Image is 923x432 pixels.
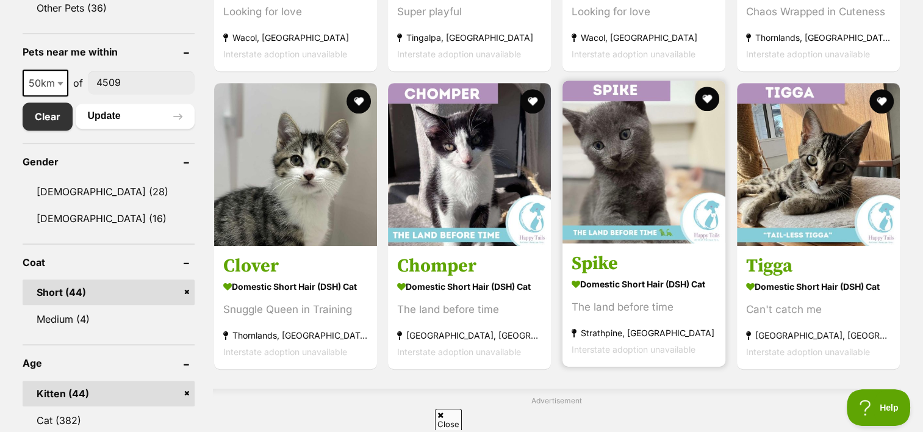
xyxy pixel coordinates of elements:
[223,278,368,295] strong: Domestic Short Hair (DSH) Cat
[23,381,195,406] a: Kitten (44)
[746,301,891,318] div: Can't catch me
[869,89,894,113] button: favourite
[746,327,891,344] strong: [GEOGRAPHIC_DATA], [GEOGRAPHIC_DATA]
[572,252,716,275] h3: Spike
[737,245,900,369] a: Tigga Domestic Short Hair (DSH) Cat Can't catch me [GEOGRAPHIC_DATA], [GEOGRAPHIC_DATA] Interstat...
[214,83,377,246] img: Clover - Domestic Short Hair (DSH) Cat
[572,325,716,341] strong: Strathpine, [GEOGRAPHIC_DATA]
[746,4,891,20] div: Chaos Wrapped in Cuteness
[397,347,521,357] span: Interstate adoption unavailable
[23,306,195,332] a: Medium (4)
[73,76,83,90] span: of
[23,103,73,131] a: Clear
[346,89,370,113] button: favourite
[397,301,542,318] div: The land before time
[695,87,719,111] button: favourite
[23,156,195,167] header: Gender
[397,29,542,46] strong: Tingalpa, [GEOGRAPHIC_DATA]
[572,4,716,20] div: Looking for love
[746,49,870,59] span: Interstate adoption unavailable
[746,347,870,357] span: Interstate adoption unavailable
[23,279,195,305] a: Short (44)
[223,254,368,278] h3: Clover
[223,29,368,46] strong: Wacol, [GEOGRAPHIC_DATA]
[214,245,377,369] a: Clover Domestic Short Hair (DSH) Cat Snuggle Queen in Training Thornlands, [GEOGRAPHIC_DATA] Inte...
[223,301,368,318] div: Snuggle Queen in Training
[397,4,542,20] div: Super playful
[572,344,695,355] span: Interstate adoption unavailable
[847,389,911,426] iframe: Help Scout Beacon - Open
[88,71,195,94] input: postcode
[223,4,368,20] div: Looking for love
[562,81,725,243] img: Spike - Domestic Short Hair (DSH) Cat
[572,29,716,46] strong: Wacol, [GEOGRAPHIC_DATA]
[397,327,542,344] strong: [GEOGRAPHIC_DATA], [GEOGRAPHIC_DATA]
[520,89,545,113] button: favourite
[572,299,716,315] div: The land before time
[562,243,725,367] a: Spike Domestic Short Hair (DSH) Cat The land before time Strathpine, [GEOGRAPHIC_DATA] Interstate...
[223,49,347,59] span: Interstate adoption unavailable
[746,254,891,278] h3: Tigga
[397,254,542,278] h3: Chomper
[223,327,368,344] strong: Thornlands, [GEOGRAPHIC_DATA]
[388,245,551,369] a: Chomper Domestic Short Hair (DSH) Cat The land before time [GEOGRAPHIC_DATA], [GEOGRAPHIC_DATA] I...
[388,83,551,246] img: Chomper - Domestic Short Hair (DSH) Cat
[397,49,521,59] span: Interstate adoption unavailable
[76,104,195,128] button: Update
[24,74,67,92] span: 50km
[397,278,542,295] strong: Domestic Short Hair (DSH) Cat
[572,49,695,59] span: Interstate adoption unavailable
[435,409,462,430] span: Close
[737,83,900,246] img: Tigga - Domestic Short Hair (DSH) Cat
[23,179,195,204] a: [DEMOGRAPHIC_DATA] (28)
[23,257,195,268] header: Coat
[746,278,891,295] strong: Domestic Short Hair (DSH) Cat
[223,347,347,357] span: Interstate adoption unavailable
[23,206,195,231] a: [DEMOGRAPHIC_DATA] (16)
[746,29,891,46] strong: Thornlands, [GEOGRAPHIC_DATA]
[23,46,195,57] header: Pets near me within
[23,358,195,369] header: Age
[572,275,716,293] strong: Domestic Short Hair (DSH) Cat
[23,70,68,96] span: 50km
